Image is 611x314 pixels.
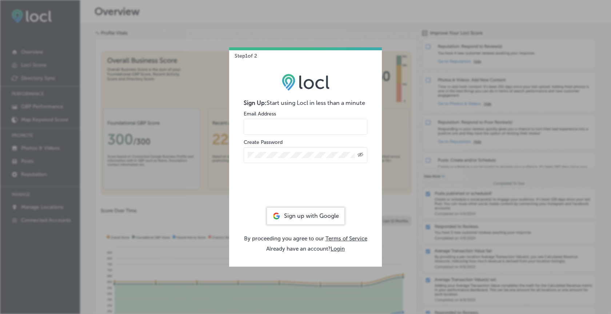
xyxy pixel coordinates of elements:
[267,99,365,106] span: Start using Locl in less than a minute
[244,235,367,242] p: By proceeding you agree to our
[244,139,283,145] label: Create Password
[358,152,363,158] span: Toggle password visibility
[282,74,330,90] img: LOCL logo
[250,176,361,204] iframe: reCAPTCHA
[267,208,344,224] div: Sign up with Google
[229,47,257,59] p: Step 1 of 2
[244,246,367,252] p: Already have an account?
[244,99,267,106] strong: Sign Up:
[331,246,345,252] button: Login
[326,235,367,242] a: Terms of Service
[244,111,276,117] label: Email Address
